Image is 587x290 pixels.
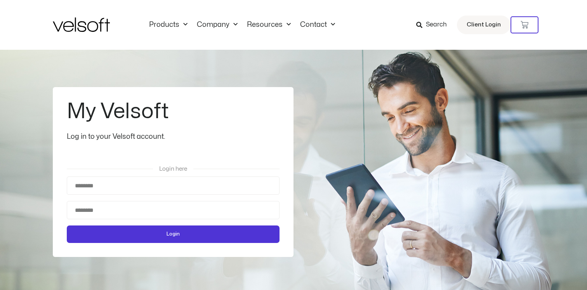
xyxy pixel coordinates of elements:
[144,21,192,29] a: ProductsMenu Toggle
[67,131,280,142] div: Log in to your Velsoft account.
[53,17,110,32] img: Velsoft Training Materials
[426,20,447,30] span: Search
[192,21,242,29] a: CompanyMenu Toggle
[467,20,501,30] span: Client Login
[167,230,180,238] span: Login
[159,166,187,172] span: Login here
[457,16,511,34] a: Client Login
[295,21,340,29] a: ContactMenu Toggle
[67,101,278,122] h2: My Velsoft
[67,225,280,243] button: Login
[242,21,295,29] a: ResourcesMenu Toggle
[144,21,340,29] nav: Menu
[416,18,452,31] a: Search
